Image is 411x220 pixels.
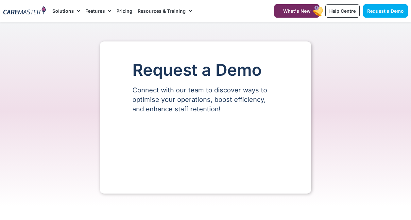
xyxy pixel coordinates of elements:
h1: Request a Demo [132,61,279,79]
span: What's New [283,8,311,14]
a: Request a Demo [363,4,408,18]
img: CareMaster Logo [3,6,46,16]
span: Request a Demo [367,8,404,14]
span: Help Centre [329,8,356,14]
a: What's New [274,4,319,18]
a: Help Centre [325,4,360,18]
iframe: Form 0 [132,125,279,174]
p: Connect with our team to discover ways to optimise your operations, boost efficiency, and enhance... [132,86,279,114]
